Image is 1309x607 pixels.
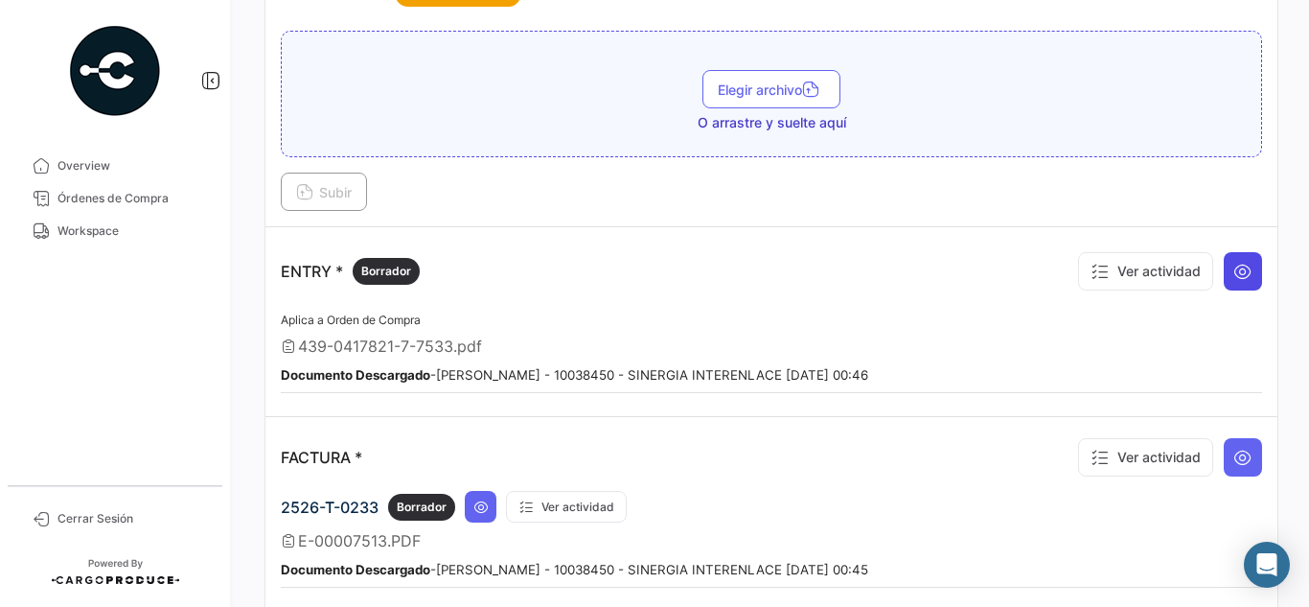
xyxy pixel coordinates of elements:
[1078,252,1213,291] button: Ver actividad
[298,531,421,550] span: E-00007513.PDF
[298,337,482,356] span: 439-0417821-7-7533.pdf
[281,313,421,327] span: Aplica a Orden de Compra
[281,562,430,577] b: Documento Descargado
[397,499,447,516] span: Borrador
[1244,542,1290,588] div: Abrir Intercom Messenger
[506,491,627,523] button: Ver actividad
[698,113,846,132] span: O arrastre y suelte aquí
[57,222,207,240] span: Workspace
[281,258,420,285] p: ENTRY *
[718,82,825,98] span: Elegir archivo
[281,562,868,577] small: - [PERSON_NAME] - 10038450 - SINERGIA INTERENLACE [DATE] 00:45
[67,23,163,119] img: powered-by.png
[281,448,362,467] p: FACTURA *
[57,157,207,175] span: Overview
[281,173,367,211] button: Subir
[296,184,352,200] span: Subir
[1078,438,1213,477] button: Ver actividad
[281,367,430,383] b: Documento Descargado
[15,215,215,247] a: Workspace
[57,510,207,527] span: Cerrar Sesión
[57,190,207,207] span: Órdenes de Compra
[15,150,215,182] a: Overview
[281,498,379,517] span: 2526-T-0233
[361,263,411,280] span: Borrador
[281,367,868,383] small: - [PERSON_NAME] - 10038450 - SINERGIA INTERENLACE [DATE] 00:46
[15,182,215,215] a: Órdenes de Compra
[702,70,840,108] button: Elegir archivo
